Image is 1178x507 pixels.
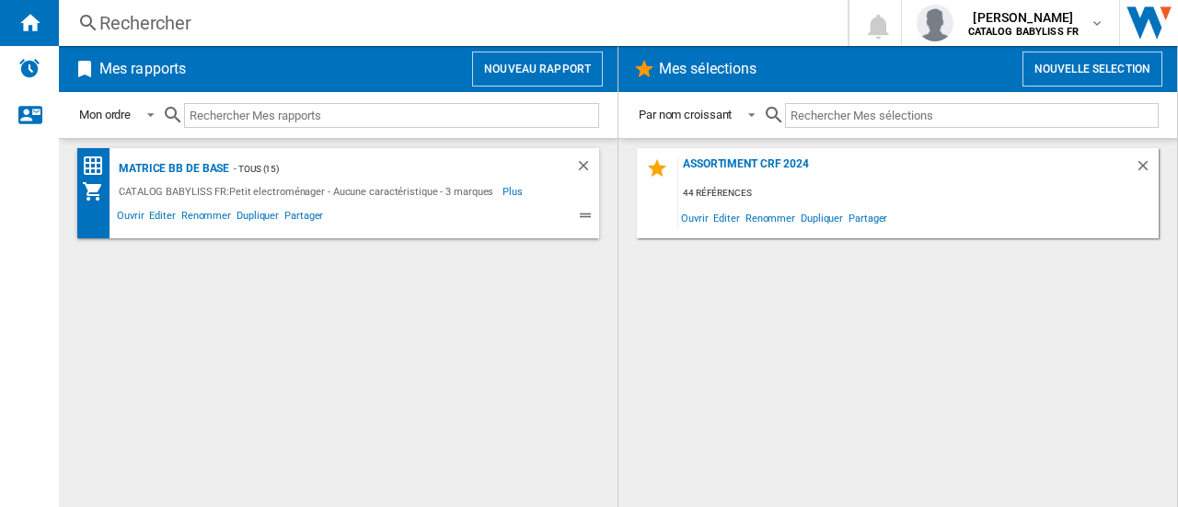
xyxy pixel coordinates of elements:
[968,8,1080,27] span: [PERSON_NAME]
[79,108,131,121] div: Mon ordre
[229,157,538,180] div: - TOUS (15)
[82,180,114,202] div: Mon assortiment
[678,182,1159,205] div: 44 références
[82,155,114,178] div: Matrice des prix
[472,52,603,86] button: Nouveau rapport
[114,207,146,229] span: Ouvrir
[710,205,742,230] span: Editer
[798,205,846,230] span: Dupliquer
[917,5,953,41] img: profile.jpg
[179,207,234,229] span: Renommer
[96,52,190,86] h2: Mes rapports
[655,52,760,86] h2: Mes sélections
[18,57,40,79] img: alerts-logo.svg
[146,207,178,229] span: Editer
[785,103,1159,128] input: Rechercher Mes sélections
[282,207,326,229] span: Partager
[639,108,732,121] div: Par nom croissant
[575,157,599,180] div: Supprimer
[234,207,282,229] span: Dupliquer
[1022,52,1162,86] button: Nouvelle selection
[743,205,798,230] span: Renommer
[114,157,229,180] div: Matrice BB de base
[846,205,890,230] span: Partager
[99,10,800,36] div: Rechercher
[502,180,525,202] span: Plus
[968,26,1080,38] b: CATALOG BABYLISS FR
[678,205,710,230] span: Ouvrir
[678,157,1135,182] div: Assortiment CRF 2024
[1135,157,1159,182] div: Supprimer
[114,180,502,202] div: CATALOG BABYLISS FR:Petit electroménager - Aucune caractéristique - 3 marques
[184,103,599,128] input: Rechercher Mes rapports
